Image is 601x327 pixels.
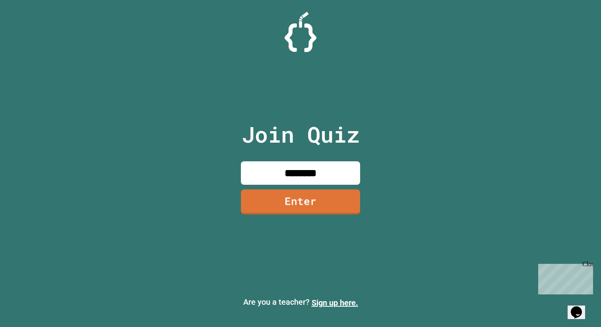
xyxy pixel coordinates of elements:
a: Enter [241,189,360,214]
iframe: chat widget [568,295,593,319]
div: Chat with us now!Close [3,3,55,50]
iframe: chat widget [535,261,593,294]
a: Sign up here. [312,298,358,308]
p: Are you a teacher? [6,296,595,309]
img: Logo.svg [285,12,316,52]
p: Join Quiz [242,118,360,151]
